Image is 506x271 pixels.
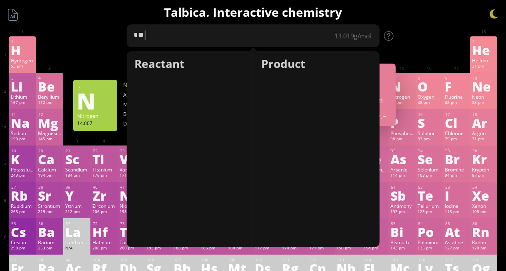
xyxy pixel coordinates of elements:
[390,136,414,143] div: 98 pm
[120,153,143,165] div: V
[391,221,414,226] div: 83
[38,221,61,226] div: 56
[445,257,468,263] div: 117
[472,64,495,70] div: 31 pm
[390,130,414,136] div: Phosphorus
[120,245,143,252] div: 200 pm
[147,257,170,263] div: 106
[228,257,251,263] div: 109
[93,257,116,263] div: 104
[123,101,163,108] div: Melting point
[358,74,392,94] div: C
[472,80,495,93] div: Ne
[418,257,441,263] div: 116
[418,189,441,202] div: Te
[201,257,224,263] div: 108
[390,94,414,100] div: Nitrogen
[123,120,163,127] div: Density
[390,203,414,209] div: Antimony
[11,209,34,215] div: 265 pm
[390,80,414,93] div: N
[65,209,88,215] div: 212 pm
[38,225,61,238] div: Ba
[472,100,495,106] div: 38 pm
[472,39,495,44] div: 2
[391,148,414,153] div: 33
[65,153,88,165] div: Sc
[11,225,34,238] div: Cs
[38,112,61,117] div: 12
[92,173,116,179] div: 176 pm
[472,239,495,245] div: Radon
[418,209,441,215] div: 123 pm
[418,130,441,136] div: Sulphur
[11,189,34,202] div: Rb
[11,39,34,44] div: 1
[391,76,414,81] div: 7
[390,166,414,173] div: Arsenic
[11,221,34,226] div: 55
[418,136,441,143] div: 87 pm
[472,221,495,226] div: 86
[445,203,468,209] div: Iodine
[11,94,34,100] div: Lithium
[11,166,34,173] div: Potassium
[282,245,305,252] div: 174 pm
[11,245,34,252] div: 298 pm
[66,257,88,263] div: 89
[65,245,88,252] div: N/A
[310,257,332,263] div: 112
[472,76,495,81] div: 10
[445,148,468,153] div: 35
[418,94,441,100] div: Oxygen
[255,257,278,263] div: 110
[472,245,495,252] div: 120 pm
[66,221,88,226] div: 57
[11,239,34,245] div: Cesium
[337,257,360,263] div: 113
[65,225,88,238] div: La
[364,257,387,263] div: 114
[445,225,468,238] div: At
[418,148,441,153] div: 34
[418,153,441,165] div: Se
[445,76,468,81] div: 9
[38,148,61,153] div: 20
[38,130,61,136] div: Magnesium
[65,189,88,202] div: Y
[472,136,495,143] div: 71 pm
[123,81,203,89] div: Nonmetal
[472,189,495,202] div: Xe
[336,245,360,252] div: 156 pm
[11,203,34,209] div: Rubidium
[120,189,143,202] div: Nb
[146,245,170,252] div: 193 pm
[418,239,441,245] div: Polonium
[38,80,61,93] div: Be
[11,153,34,165] div: K
[38,239,61,245] div: Barium
[77,112,113,120] div: Nitrogen
[228,245,251,252] div: 180 pm
[282,257,305,263] div: 111
[120,166,143,173] div: Vanadium
[472,94,495,100] div: Neon
[92,209,116,215] div: 206 pm
[174,257,197,263] div: 107
[92,239,116,245] div: Hafnium
[11,257,34,263] div: 87
[445,100,468,106] div: 42 pm
[445,130,468,136] div: Chlorine
[390,239,414,245] div: Bismuth
[38,153,61,165] div: Ca
[123,110,163,118] div: Boiling point
[445,112,468,117] div: 17
[65,239,88,245] div: Lanthanum
[77,120,113,126] div: 14.007
[445,173,468,179] div: 94 pm
[418,185,441,190] div: 52
[390,116,414,129] div: P
[418,112,441,117] div: 16
[445,94,468,100] div: Fluorine
[120,203,143,209] div: Niobium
